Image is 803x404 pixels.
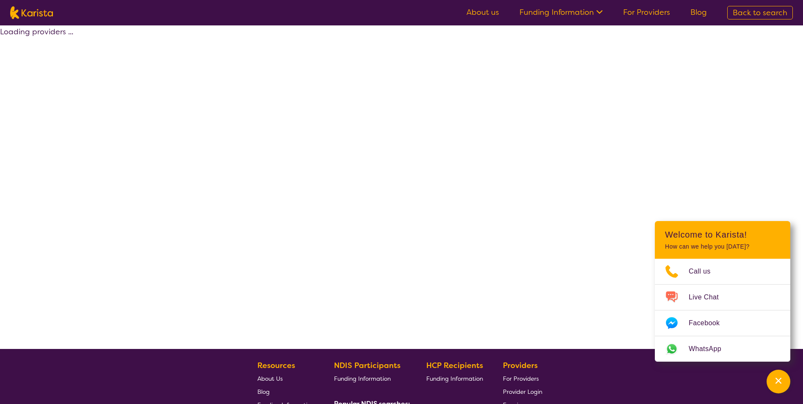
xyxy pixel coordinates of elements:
[623,7,670,17] a: For Providers
[655,259,790,362] ul: Choose channel
[257,360,295,371] b: Resources
[689,343,731,355] span: WhatsApp
[503,388,542,396] span: Provider Login
[689,291,729,304] span: Live Chat
[426,375,483,382] span: Funding Information
[334,372,407,385] a: Funding Information
[767,370,790,393] button: Channel Menu
[10,6,53,19] img: Karista logo
[727,6,793,19] a: Back to search
[665,243,780,250] p: How can we help you [DATE]?
[426,360,483,371] b: HCP Recipients
[665,230,780,240] h2: Welcome to Karista!
[690,7,707,17] a: Blog
[503,375,539,382] span: For Providers
[257,388,270,396] span: Blog
[503,360,538,371] b: Providers
[503,385,542,398] a: Provider Login
[655,336,790,362] a: Web link opens in a new tab.
[655,221,790,362] div: Channel Menu
[257,375,283,382] span: About Us
[334,375,391,382] span: Funding Information
[503,372,542,385] a: For Providers
[334,360,400,371] b: NDIS Participants
[466,7,499,17] a: About us
[519,7,603,17] a: Funding Information
[257,385,314,398] a: Blog
[257,372,314,385] a: About Us
[733,8,787,18] span: Back to search
[426,372,483,385] a: Funding Information
[689,317,730,329] span: Facebook
[689,265,721,278] span: Call us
